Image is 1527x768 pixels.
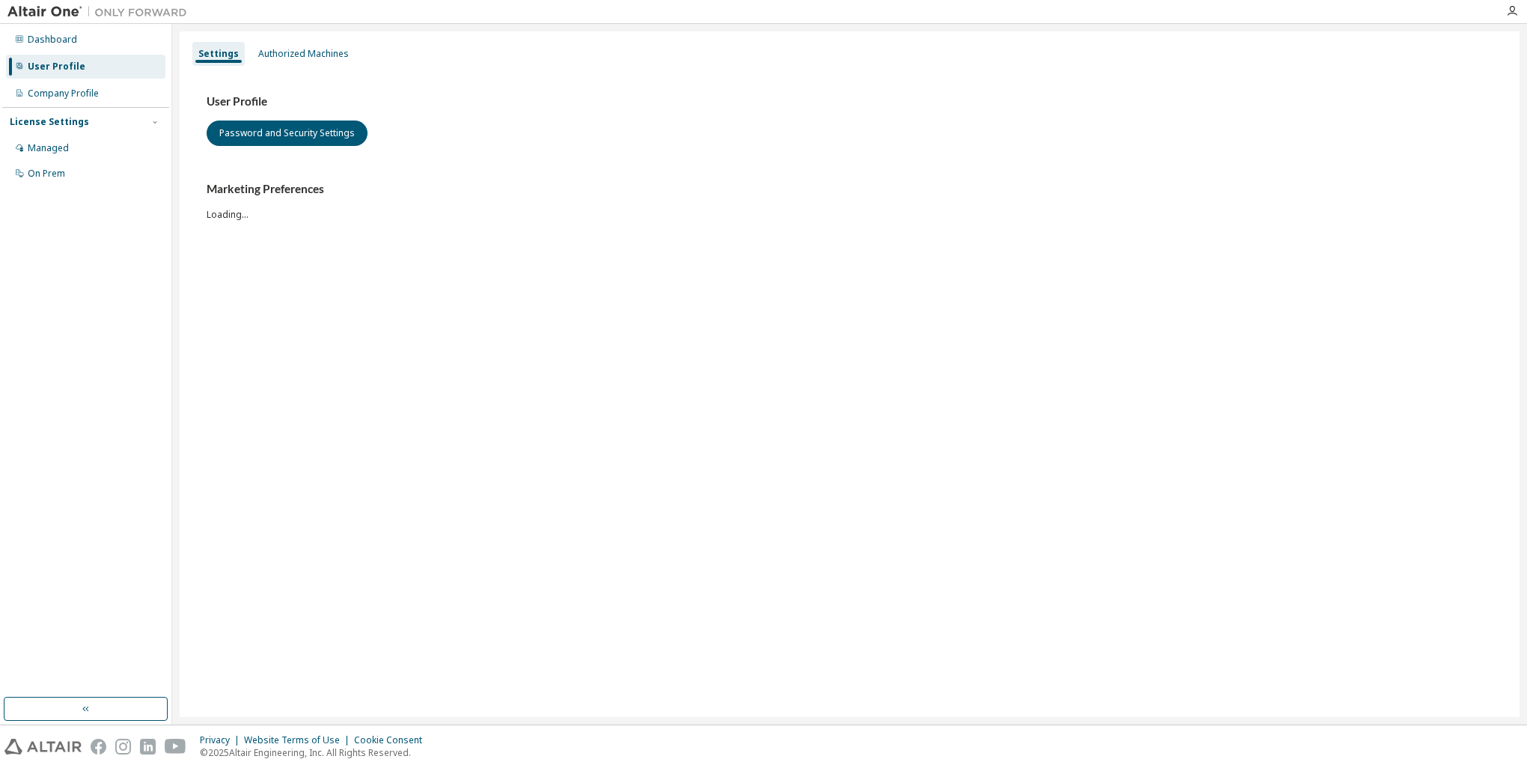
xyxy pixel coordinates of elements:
[165,739,186,755] img: youtube.svg
[28,88,99,100] div: Company Profile
[4,739,82,755] img: altair_logo.svg
[198,48,239,60] div: Settings
[140,739,156,755] img: linkedin.svg
[207,94,1493,109] h3: User Profile
[10,116,89,128] div: License Settings
[244,734,354,746] div: Website Terms of Use
[7,4,195,19] img: Altair One
[354,734,431,746] div: Cookie Consent
[207,121,368,146] button: Password and Security Settings
[258,48,349,60] div: Authorized Machines
[28,168,65,180] div: On Prem
[115,739,131,755] img: instagram.svg
[91,739,106,755] img: facebook.svg
[28,34,77,46] div: Dashboard
[207,182,1493,197] h3: Marketing Preferences
[207,182,1493,220] div: Loading...
[200,734,244,746] div: Privacy
[28,61,85,73] div: User Profile
[28,142,69,154] div: Managed
[200,746,431,759] p: © 2025 Altair Engineering, Inc. All Rights Reserved.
